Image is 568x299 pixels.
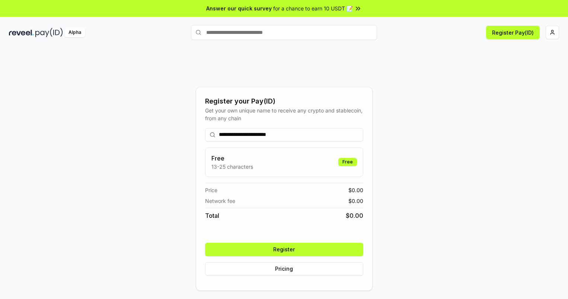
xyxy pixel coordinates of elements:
[205,106,363,122] div: Get your own unique name to receive any crypto and stablecoin, from any chain
[338,158,357,166] div: Free
[205,243,363,256] button: Register
[206,4,272,12] span: Answer our quick survey
[346,211,363,220] span: $ 0.00
[486,26,540,39] button: Register Pay(ID)
[205,186,217,194] span: Price
[205,96,363,106] div: Register your Pay(ID)
[211,163,253,171] p: 13-25 characters
[211,154,253,163] h3: Free
[9,28,34,37] img: reveel_dark
[205,197,235,205] span: Network fee
[273,4,353,12] span: for a chance to earn 10 USDT 📝
[64,28,85,37] div: Alpha
[205,211,219,220] span: Total
[348,197,363,205] span: $ 0.00
[205,262,363,276] button: Pricing
[348,186,363,194] span: $ 0.00
[35,28,63,37] img: pay_id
